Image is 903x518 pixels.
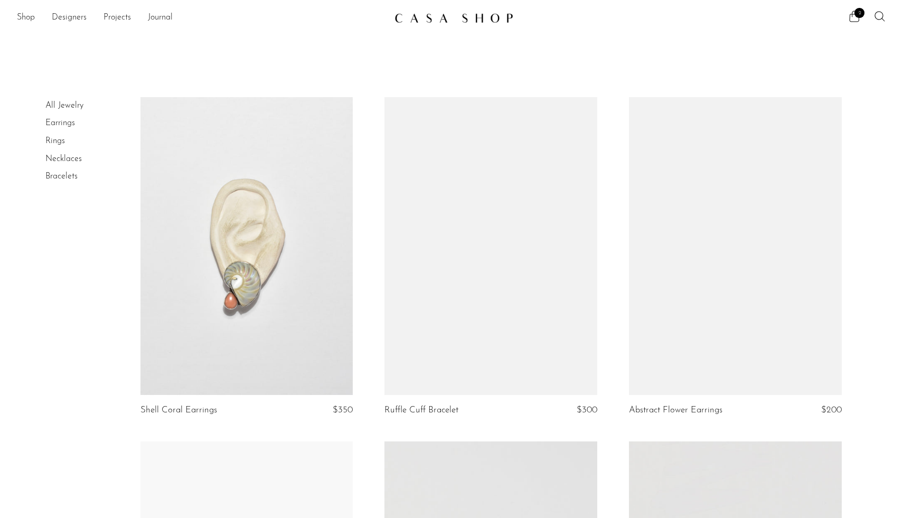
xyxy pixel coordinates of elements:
[148,11,173,25] a: Journal
[104,11,131,25] a: Projects
[333,406,353,415] span: $350
[140,406,217,415] a: Shell Coral Earrings
[45,119,75,127] a: Earrings
[821,406,842,415] span: $200
[577,406,597,415] span: $300
[384,406,458,415] a: Ruffle Cuff Bracelet
[45,137,65,145] a: Rings
[45,101,83,110] a: All Jewelry
[17,9,386,27] nav: Desktop navigation
[17,9,386,27] ul: NEW HEADER MENU
[17,11,35,25] a: Shop
[45,155,82,163] a: Necklaces
[52,11,87,25] a: Designers
[45,172,78,181] a: Bracelets
[629,406,722,415] a: Abstract Flower Earrings
[854,8,864,18] span: 2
